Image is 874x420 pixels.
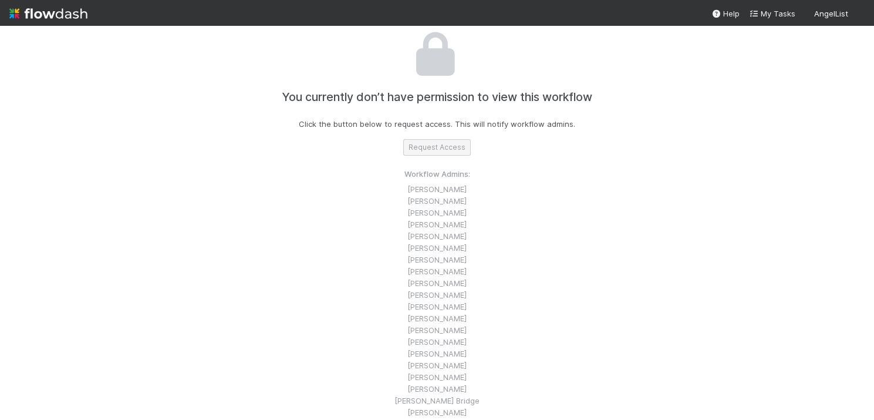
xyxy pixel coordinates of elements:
li: [PERSON_NAME] [394,254,480,266]
li: [PERSON_NAME] [394,406,480,418]
li: [PERSON_NAME] [394,266,480,277]
p: Click the button below to request access. This will notify workflow admins. [299,118,575,130]
div: Help [711,8,740,19]
li: [PERSON_NAME] Bridge [394,395,480,406]
li: [PERSON_NAME] [394,301,480,313]
li: [PERSON_NAME] [394,183,480,195]
img: logo-inverted-e16ddd16eac7371096b0.svg [9,4,87,23]
span: My Tasks [749,9,795,18]
span: AngelList [814,9,848,18]
li: [PERSON_NAME] [394,207,480,219]
li: [PERSON_NAME] [394,242,480,254]
li: [PERSON_NAME] [394,195,480,207]
li: [PERSON_NAME] [394,359,480,371]
h6: Workflow Admins: [394,170,480,179]
img: avatar_cd087ddc-540b-4a45-9726-71183506ed6a.png [853,8,865,20]
li: [PERSON_NAME] [394,230,480,242]
a: My Tasks [749,8,795,19]
li: [PERSON_NAME] [394,348,480,359]
h4: You currently don’t have permission to view this workflow [282,90,592,104]
button: Request Access [403,139,471,156]
li: [PERSON_NAME] [394,324,480,336]
li: [PERSON_NAME] [394,383,480,395]
li: [PERSON_NAME] [394,277,480,289]
li: [PERSON_NAME] [394,371,480,383]
li: [PERSON_NAME] [394,289,480,301]
li: [PERSON_NAME] [394,313,480,324]
li: [PERSON_NAME] [394,219,480,230]
li: [PERSON_NAME] [394,336,480,348]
